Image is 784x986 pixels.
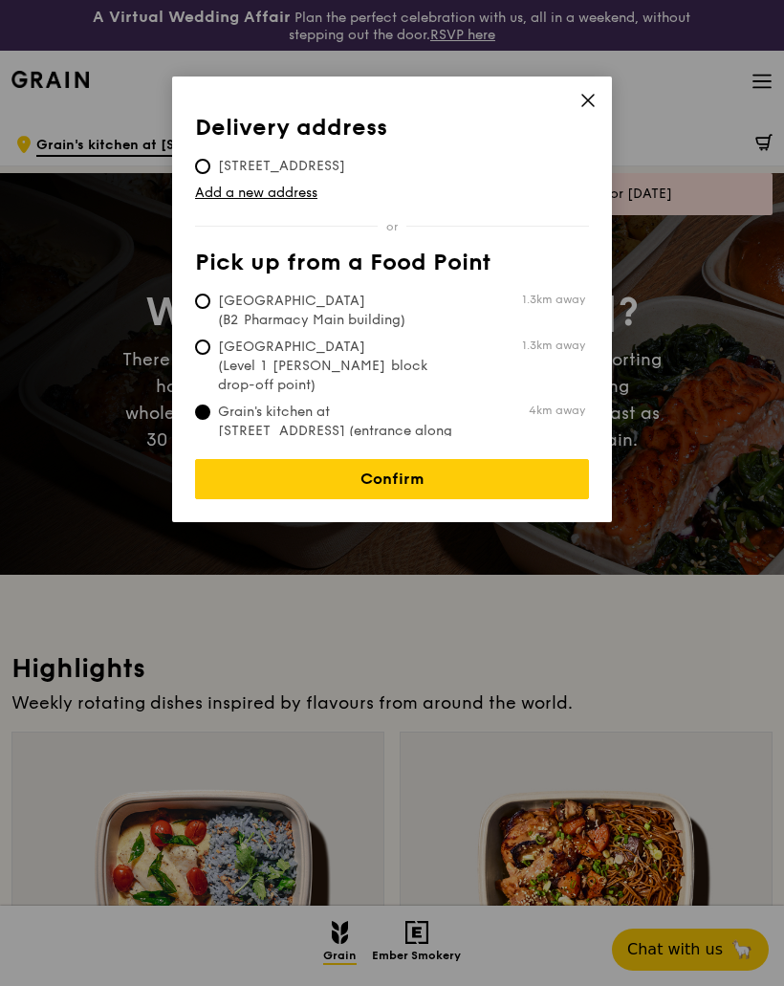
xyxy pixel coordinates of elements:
a: Add a new address [195,184,589,203]
span: [GEOGRAPHIC_DATA] (B2 Pharmacy Main building) [195,292,480,330]
span: Grain's kitchen at [STREET_ADDRESS] (entrance along [PERSON_NAME][GEOGRAPHIC_DATA]) [195,403,480,479]
span: 4km away [529,403,585,418]
th: Pick up from a Food Point [195,250,589,284]
input: [GEOGRAPHIC_DATA] (B2 Pharmacy Main building)1.3km away [195,294,210,309]
input: Grain's kitchen at [STREET_ADDRESS] (entrance along [PERSON_NAME][GEOGRAPHIC_DATA])4km away [195,405,210,420]
a: Confirm [195,459,589,499]
span: [GEOGRAPHIC_DATA] (Level 1 [PERSON_NAME] block drop-off point) [195,338,480,395]
input: [GEOGRAPHIC_DATA] (Level 1 [PERSON_NAME] block drop-off point)1.3km away [195,340,210,355]
span: [STREET_ADDRESS] [195,157,368,176]
span: 1.3km away [522,338,585,353]
input: [STREET_ADDRESS] [195,159,210,174]
span: 1.3km away [522,292,585,307]
th: Delivery address [195,115,589,149]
